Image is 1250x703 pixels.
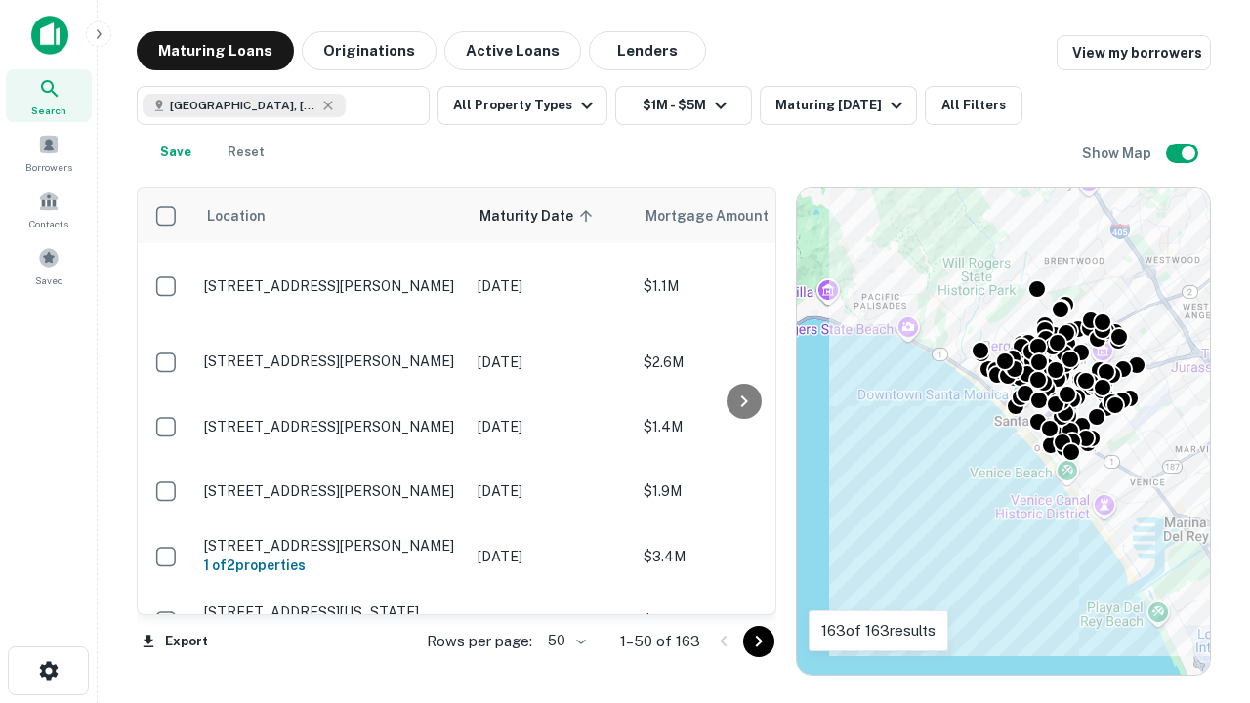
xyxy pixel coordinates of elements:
[204,555,458,576] h6: 1 of 2 properties
[1082,143,1154,164] h6: Show Map
[478,351,624,373] p: [DATE]
[204,482,458,500] p: [STREET_ADDRESS][PERSON_NAME]
[25,159,72,175] span: Borrowers
[478,275,624,297] p: [DATE]
[540,627,589,655] div: 50
[478,546,624,567] p: [DATE]
[821,619,936,642] p: 163 of 163 results
[589,31,706,70] button: Lenders
[760,86,917,125] button: Maturing [DATE]
[478,610,624,632] p: [DATE]
[215,133,277,172] button: Reset
[204,277,458,295] p: [STREET_ADDRESS][PERSON_NAME]
[206,204,266,227] span: Location
[170,97,316,114] span: [GEOGRAPHIC_DATA], [GEOGRAPHIC_DATA], [GEOGRAPHIC_DATA]
[620,630,700,653] p: 1–50 of 163
[644,546,839,567] p: $3.4M
[644,351,839,373] p: $2.6M
[615,86,752,125] button: $1M - $5M
[743,626,774,657] button: Go to next page
[31,16,68,55] img: capitalize-icon.png
[29,216,68,231] span: Contacts
[6,126,92,179] a: Borrowers
[204,537,458,555] p: [STREET_ADDRESS][PERSON_NAME]
[35,272,63,288] span: Saved
[145,133,207,172] button: Save your search to get updates of matches that match your search criteria.
[646,204,794,227] span: Mortgage Amount
[437,86,607,125] button: All Property Types
[644,275,839,297] p: $1.1M
[634,188,849,243] th: Mortgage Amount
[644,610,839,632] p: $1.5M
[302,31,437,70] button: Originations
[444,31,581,70] button: Active Loans
[204,352,458,370] p: [STREET_ADDRESS][PERSON_NAME]
[478,480,624,502] p: [DATE]
[478,416,624,437] p: [DATE]
[204,603,458,639] p: [STREET_ADDRESS][US_STATE][PERSON_NAME]
[925,86,1022,125] button: All Filters
[31,103,66,118] span: Search
[797,188,1210,675] div: 0 0
[468,188,634,243] th: Maturity Date
[479,204,599,227] span: Maturity Date
[137,627,213,656] button: Export
[427,630,532,653] p: Rows per page:
[6,183,92,235] a: Contacts
[644,480,839,502] p: $1.9M
[194,188,468,243] th: Location
[1152,547,1250,641] iframe: Chat Widget
[775,94,908,117] div: Maturing [DATE]
[6,239,92,292] a: Saved
[204,418,458,435] p: [STREET_ADDRESS][PERSON_NAME]
[644,416,839,437] p: $1.4M
[1057,35,1211,70] a: View my borrowers
[137,31,294,70] button: Maturing Loans
[6,69,92,122] a: Search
